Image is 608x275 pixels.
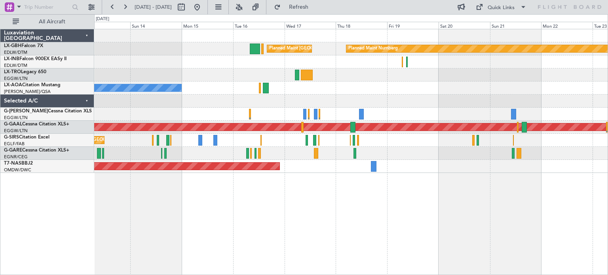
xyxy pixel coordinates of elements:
a: LX-AOACitation Mustang [4,83,61,87]
div: Wed 17 [285,22,336,29]
span: T7-NAS [4,161,21,166]
div: Sat 20 [439,22,490,29]
a: LX-TROLegacy 650 [4,70,46,74]
span: G-[PERSON_NAME] [4,109,48,114]
span: G-GARE [4,148,22,153]
div: Fri 19 [387,22,439,29]
a: EDLW/DTM [4,49,27,55]
a: G-[PERSON_NAME]Cessna Citation XLS [4,109,92,114]
a: T7-NASBBJ2 [4,161,33,166]
span: G-SIRS [4,135,19,140]
span: LX-AOA [4,83,22,87]
a: G-GARECessna Citation XLS+ [4,148,69,153]
a: EDLW/DTM [4,63,27,68]
div: Sun 14 [130,22,182,29]
span: LX-GBH [4,44,21,48]
a: OMDW/DWC [4,167,31,173]
button: All Aircraft [9,15,86,28]
a: LX-INBFalcon 900EX EASy II [4,57,66,61]
span: [DATE] - [DATE] [135,4,172,11]
a: G-SIRSCitation Excel [4,135,49,140]
a: [PERSON_NAME]/QSA [4,89,51,95]
button: Refresh [270,1,318,13]
span: Refresh [282,4,315,10]
a: EGNR/CEG [4,154,28,160]
div: Mon 22 [541,22,593,29]
a: G-GAALCessna Citation XLS+ [4,122,69,127]
span: All Aircraft [21,19,84,25]
div: Sat 13 [79,22,131,29]
div: Quick Links [488,4,515,12]
a: LX-GBHFalcon 7X [4,44,43,48]
div: Thu 18 [336,22,387,29]
span: G-GAAL [4,122,22,127]
input: Trip Number [24,1,70,13]
span: LX-INB [4,57,19,61]
a: EGGW/LTN [4,115,28,121]
div: Planned Maint Nurnberg [348,43,398,55]
div: Mon 15 [182,22,233,29]
div: [DATE] [96,16,109,23]
a: EGGW/LTN [4,128,28,134]
div: Tue 16 [233,22,285,29]
a: EGLF/FAB [4,141,25,147]
div: Planned Maint [GEOGRAPHIC_DATA] ([GEOGRAPHIC_DATA]) [269,43,394,55]
button: Quick Links [472,1,530,13]
a: EGGW/LTN [4,76,28,82]
div: Sun 21 [490,22,541,29]
span: LX-TRO [4,70,21,74]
